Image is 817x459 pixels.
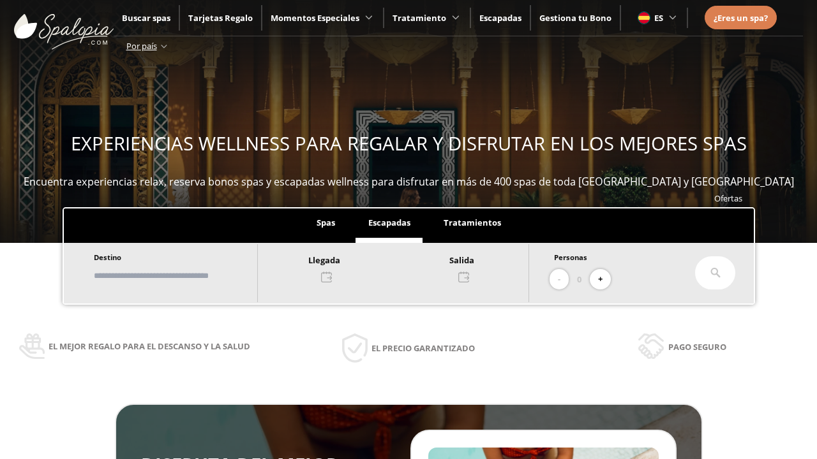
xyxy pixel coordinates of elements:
[126,40,157,52] span: Por país
[188,12,253,24] a: Tarjetas Regalo
[550,269,569,290] button: -
[554,252,587,262] span: Personas
[122,12,170,24] a: Buscar spas
[24,175,794,189] span: Encuentra experiencias relax, reserva bonos spas y escapadas wellness para disfrutar en más de 40...
[668,340,726,354] span: Pago seguro
[317,217,335,228] span: Spas
[714,11,768,25] a: ¿Eres un spa?
[71,131,747,156] span: EXPERIENCIAS WELLNESS PARA REGALAR Y DISFRUTAR EN LOS MEJORES SPAS
[577,272,581,286] span: 0
[479,12,521,24] a: Escapadas
[368,217,410,228] span: Escapadas
[714,12,768,24] span: ¿Eres un spa?
[49,339,250,353] span: El mejor regalo para el descanso y la salud
[14,1,114,50] img: ImgLogoSpalopia.BvClDcEz.svg
[714,193,742,204] a: Ofertas
[539,12,611,24] a: Gestiona tu Bono
[94,252,121,262] span: Destino
[444,217,501,228] span: Tratamientos
[590,269,611,290] button: +
[371,341,475,355] span: El precio garantizado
